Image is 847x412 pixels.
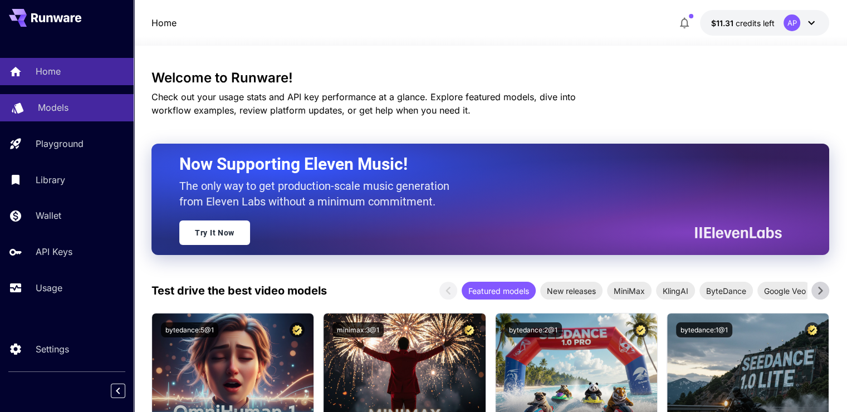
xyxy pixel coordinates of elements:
div: ByteDance [699,282,753,300]
span: credits left [736,18,775,28]
span: Check out your usage stats and API key performance at a glance. Explore featured models, dive int... [151,91,576,116]
button: bytedance:5@1 [161,322,218,337]
span: MiniMax [607,285,652,297]
a: Try It Now [179,220,250,245]
p: Test drive the best video models [151,282,327,299]
p: Wallet [36,209,61,222]
span: Featured models [462,285,536,297]
div: MiniMax [607,282,652,300]
p: Library [36,173,65,187]
span: ByteDance [699,285,753,297]
span: New releases [540,285,603,297]
span: $11.31 [711,18,736,28]
div: Featured models [462,282,536,300]
div: New releases [540,282,603,300]
button: bytedance:1@1 [676,322,732,337]
div: AP [784,14,800,31]
button: Collapse sidebar [111,384,125,398]
div: KlingAI [656,282,695,300]
button: bytedance:2@1 [505,322,562,337]
h2: Now Supporting Eleven Music! [179,154,773,175]
button: minimax:3@1 [332,322,384,337]
button: Certified Model – Vetted for best performance and includes a commercial license. [805,322,820,337]
a: Home [151,16,177,30]
nav: breadcrumb [151,16,177,30]
p: Home [36,65,61,78]
span: KlingAI [656,285,695,297]
div: Collapse sidebar [119,381,134,401]
button: Certified Model – Vetted for best performance and includes a commercial license. [633,322,648,337]
p: Playground [36,137,84,150]
button: Certified Model – Vetted for best performance and includes a commercial license. [462,322,477,337]
div: Google Veo [757,282,812,300]
h3: Welcome to Runware! [151,70,829,86]
button: $11.30853AP [700,10,829,36]
p: Usage [36,281,62,295]
button: Certified Model – Vetted for best performance and includes a commercial license. [290,322,305,337]
p: The only way to get production-scale music generation from Eleven Labs without a minimum commitment. [179,178,458,209]
div: $11.30853 [711,17,775,29]
span: Google Veo [757,285,812,297]
p: Settings [36,342,69,356]
p: API Keys [36,245,72,258]
p: Models [38,101,68,114]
